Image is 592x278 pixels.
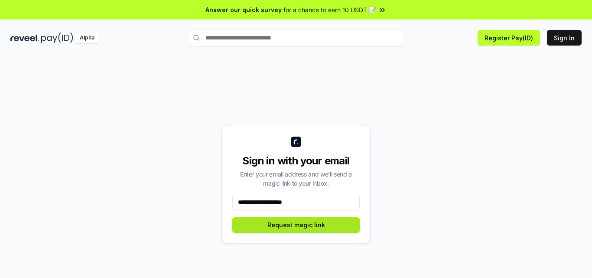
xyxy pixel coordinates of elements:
img: logo_small [291,137,301,147]
button: Register Pay(ID) [478,30,540,46]
button: Sign In [547,30,582,46]
div: Alpha [75,33,99,43]
button: Request magic link [232,217,360,233]
img: reveel_dark [10,33,39,43]
div: Sign in with your email [232,154,360,168]
div: Enter your email address and we’ll send a magic link to your inbox. [232,170,360,188]
img: pay_id [41,33,73,43]
span: for a chance to earn 10 USDT 📝 [283,5,376,14]
span: Answer our quick survey [205,5,282,14]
